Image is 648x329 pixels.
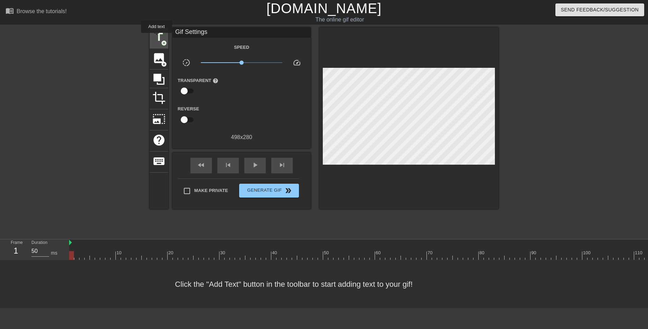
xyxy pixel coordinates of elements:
div: 90 [531,249,537,256]
label: Speed [234,44,249,51]
span: skip_previous [224,161,232,169]
div: 40 [272,249,278,256]
div: 30 [220,249,226,256]
span: add_circle [161,61,167,67]
label: Transparent [178,77,218,84]
span: Generate Gif [242,186,296,195]
span: double_arrow [284,186,292,195]
label: Reverse [178,106,199,112]
span: slow_motion_video [182,58,190,67]
span: photo_size_select_large [152,112,166,126]
div: 10 [116,249,123,256]
span: title [152,30,166,44]
span: help [213,78,218,84]
div: 1 [11,245,21,257]
span: Make Private [194,187,228,194]
div: 50 [324,249,330,256]
button: Send Feedback/Suggestion [555,3,644,16]
div: 20 [168,249,175,256]
span: skip_next [278,161,286,169]
span: crop [152,91,166,104]
div: Gif Settings [172,27,311,38]
span: image [152,52,166,65]
span: fast_rewind [197,161,205,169]
div: Browse the tutorials! [17,8,67,14]
span: speed [293,58,301,67]
span: Send Feedback/Suggestion [561,6,639,14]
div: 110 [635,249,644,256]
div: 60 [376,249,382,256]
span: help [152,134,166,147]
a: Browse the tutorials! [6,7,67,17]
div: ms [51,249,57,257]
div: Frame [6,239,26,259]
div: 498 x 280 [172,133,311,141]
div: 100 [583,249,592,256]
span: menu_book [6,7,14,15]
span: add_circle [161,40,167,46]
label: Duration [31,241,47,245]
div: 70 [428,249,434,256]
span: play_arrow [251,161,259,169]
div: 80 [479,249,486,256]
a: [DOMAIN_NAME] [266,1,382,16]
span: keyboard [152,155,166,168]
div: The online gif editor [219,16,460,24]
button: Generate Gif [239,184,299,198]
